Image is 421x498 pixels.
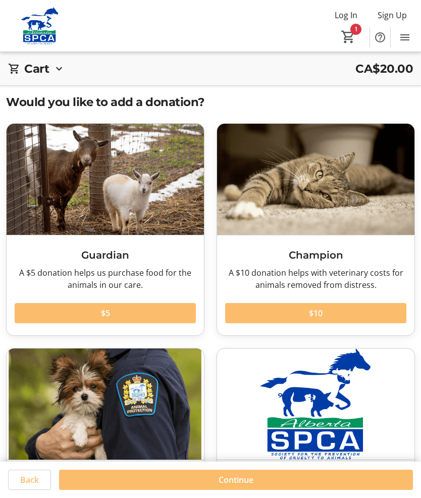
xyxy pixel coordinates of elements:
button: Menu [395,27,415,47]
img: Guardian [7,124,204,235]
button: $10 [225,303,406,323]
div: A $10 donation helps with veterinary costs for animals removed from distress. [225,267,406,291]
h3: Guardian [15,247,196,263]
button: Sign Up [370,7,415,23]
span: Back [20,474,39,486]
h2: Would you like to add a donation? [6,93,415,111]
button: Cart [339,28,357,46]
span: CA$20.00 [355,60,413,77]
img: Donate Another Amount [217,348,414,460]
span: Log In [335,9,357,21]
span: $5 [101,307,110,319]
button: Back [8,470,51,490]
button: Log In [327,7,365,23]
span: $10 [309,307,323,319]
button: Continue [59,470,413,490]
img: Animal Hero [7,348,204,460]
button: $5 [15,303,196,323]
h2: Cart [24,60,49,77]
button: Help [370,27,390,47]
div: A $5 donation helps us purchase food for the animals in our care. [15,267,196,291]
span: Sign Up [378,9,407,21]
span: Continue [219,474,253,486]
img: Alberta SPCA's Logo [6,7,73,45]
img: Champion [217,124,414,235]
h3: Champion [225,247,406,263]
